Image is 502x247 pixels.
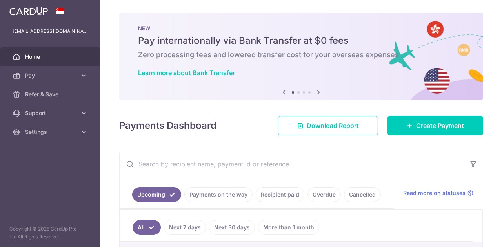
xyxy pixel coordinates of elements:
[138,25,464,31] p: NEW
[164,220,206,235] a: Next 7 days
[25,72,77,79] span: Pay
[138,50,464,59] h6: Zero processing fees and lowered transfer cost for your overseas expenses
[416,121,464,130] span: Create Payment
[25,53,77,61] span: Home
[133,220,161,235] a: All
[138,69,235,77] a: Learn more about Bank Transfer
[307,187,341,202] a: Overdue
[119,119,216,133] h4: Payments Dashboard
[120,151,464,177] input: Search by recipient name, payment id or reference
[256,187,304,202] a: Recipient paid
[307,121,359,130] span: Download Report
[258,220,319,235] a: More than 1 month
[278,116,378,135] a: Download Report
[209,220,255,235] a: Next 30 days
[403,189,466,197] span: Read more on statuses
[25,128,77,136] span: Settings
[25,90,77,98] span: Refer & Save
[13,27,88,35] p: [EMAIL_ADDRESS][DOMAIN_NAME]
[387,116,483,135] a: Create Payment
[344,187,381,202] a: Cancelled
[138,34,464,47] h5: Pay internationally via Bank Transfer at $0 fees
[119,13,483,100] img: Bank transfer banner
[25,109,77,117] span: Support
[184,187,253,202] a: Payments on the way
[403,189,473,197] a: Read more on statuses
[132,187,181,202] a: Upcoming
[9,6,48,16] img: CardUp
